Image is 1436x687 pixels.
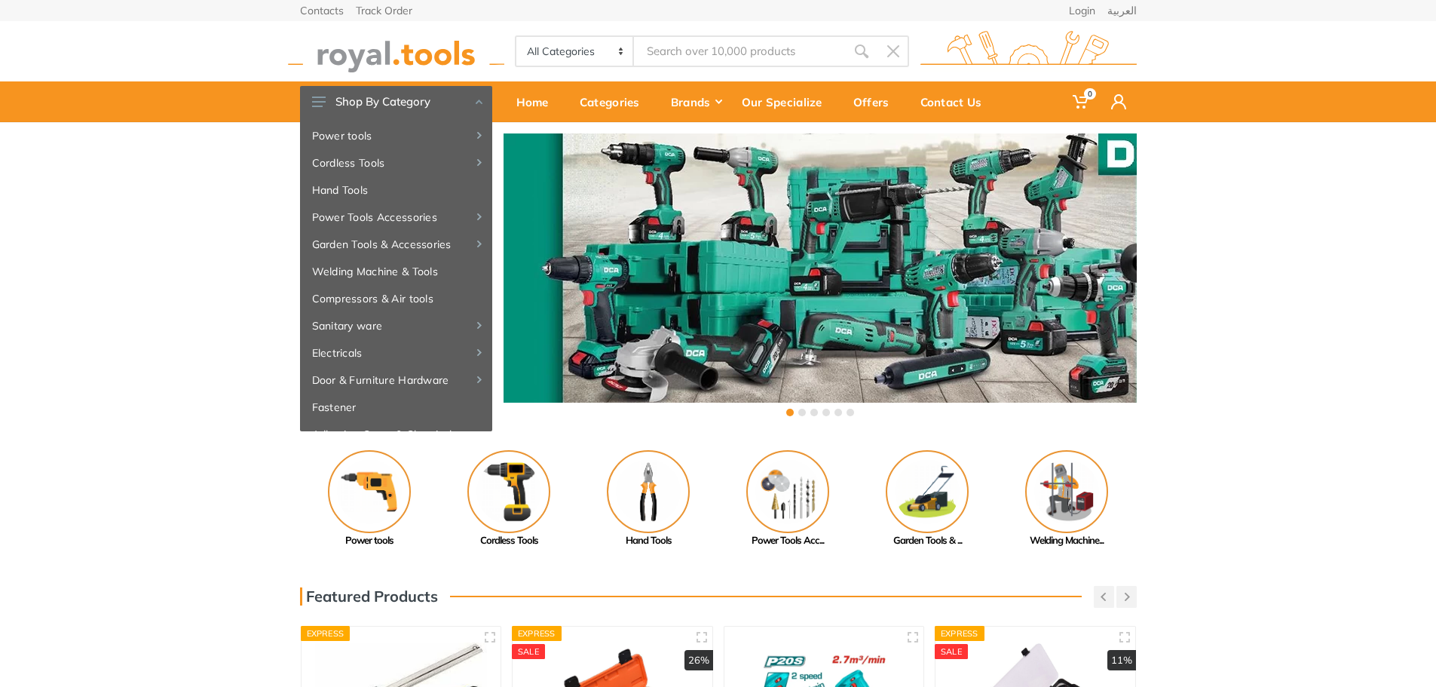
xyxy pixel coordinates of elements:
a: Electricals [300,339,492,367]
div: Contact Us [910,86,1003,118]
h3: Featured Products [300,587,438,606]
img: Royal - Garden Tools & Accessories [886,450,969,533]
div: SALE [935,644,968,659]
div: SALE [512,644,545,659]
a: Cordless Tools [300,149,492,176]
div: Home [506,86,569,118]
div: Garden Tools & ... [858,533,997,548]
a: Track Order [356,5,412,16]
img: Royal - Hand Tools [607,450,690,533]
a: Garden Tools & Accessories [300,231,492,258]
img: Royal - Power tools [328,450,411,533]
a: العربية [1107,5,1137,16]
a: Power tools [300,122,492,149]
div: Express [512,626,562,641]
div: Welding Machine... [997,533,1137,548]
a: Cordless Tools [439,450,579,548]
a: Garden Tools & ... [858,450,997,548]
a: Hand Tools [579,450,718,548]
a: Fastener [300,394,492,421]
img: Royal - Cordless Tools [467,450,550,533]
a: Sanitary ware [300,312,492,339]
input: Site search [634,35,845,67]
a: Contact Us [910,81,1003,122]
div: Categories [569,86,660,118]
img: Royal - Welding Machine & Tools [1025,450,1108,533]
a: Offers [843,81,910,122]
select: Category [516,37,635,66]
div: Cordless Tools [439,533,579,548]
a: Welding Machine... [997,450,1137,548]
span: 0 [1084,88,1096,100]
a: Contacts [300,5,344,16]
img: royal.tools Logo [920,31,1137,72]
a: Door & Furniture Hardware [300,367,492,394]
a: Home [506,81,569,122]
a: 0 [1062,81,1101,122]
div: Hand Tools [579,533,718,548]
div: Express [301,626,351,641]
a: Compressors & Air tools [300,285,492,312]
a: Power tools [300,450,439,548]
div: 11% [1107,650,1136,671]
button: Shop By Category [300,86,492,118]
a: Power Tools Acc... [718,450,858,548]
a: Our Specialize [731,81,843,122]
div: Our Specialize [731,86,843,118]
a: Adhesive, Spray & Chemical [300,421,492,448]
div: Power Tools Acc... [718,533,858,548]
a: Categories [569,81,660,122]
div: Express [935,626,984,641]
a: Login [1069,5,1095,16]
a: Power Tools Accessories [300,204,492,231]
div: Offers [843,86,910,118]
img: royal.tools Logo [288,31,504,72]
a: Welding Machine & Tools [300,258,492,285]
div: 26% [684,650,713,671]
a: Hand Tools [300,176,492,204]
img: Royal - Power Tools Accessories [746,450,829,533]
div: Brands [660,86,731,118]
div: Power tools [300,533,439,548]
